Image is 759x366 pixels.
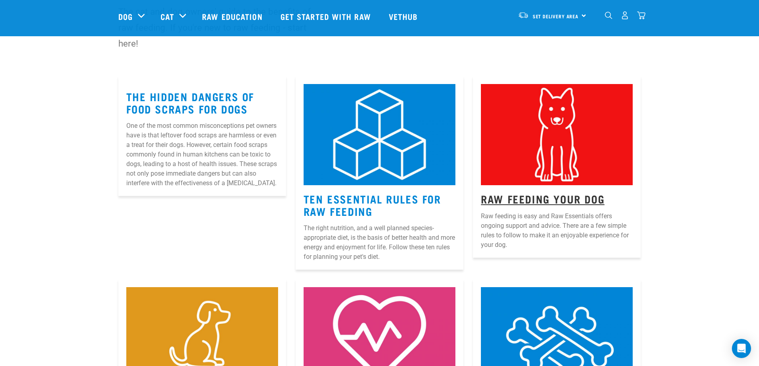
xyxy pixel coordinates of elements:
a: Ten Essential Rules for Raw Feeding [304,196,441,214]
img: home-icon@2x.png [637,11,645,20]
img: home-icon-1@2x.png [605,12,612,19]
a: Raw Feeding Your Dog [481,196,604,202]
a: Dog [118,10,133,22]
span: Set Delivery Area [533,15,579,18]
p: Raw feeding is easy and Raw Essentials offers ongoing support and advice. There are a few simple ... [481,211,633,250]
div: Open Intercom Messenger [732,339,751,358]
a: The Hidden Dangers of Food Scraps for Dogs [126,93,255,112]
img: 1.jpg [304,84,455,185]
a: Vethub [381,0,428,32]
a: Raw Education [194,0,272,32]
img: 2.jpg [481,84,633,185]
a: Get started with Raw [273,0,381,32]
a: Cat [161,10,174,22]
p: The right nutrition, and a well planned species-appropriate diet, is the basis of better health a... [304,223,455,262]
img: user.png [621,11,629,20]
img: van-moving.png [518,12,529,19]
p: One of the most common misconceptions pet owners have is that leftover food scraps are harmless o... [126,121,278,188]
